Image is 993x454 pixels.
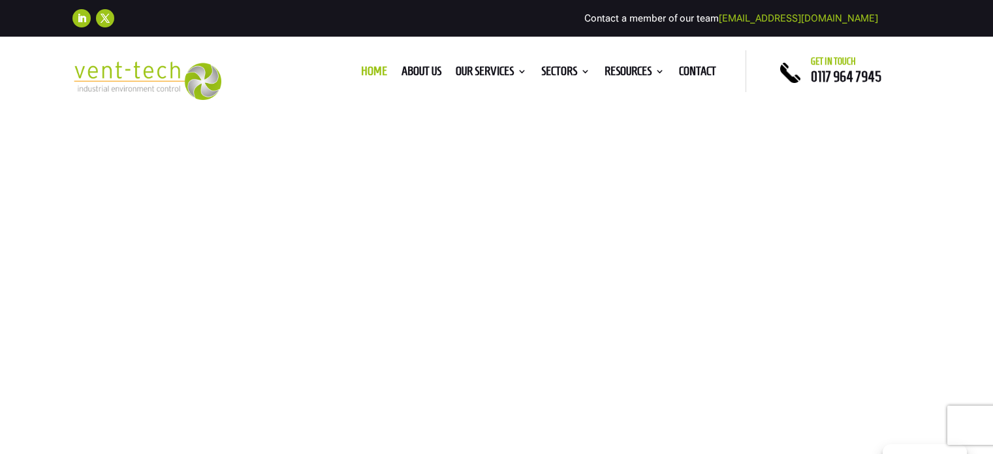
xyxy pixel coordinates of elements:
a: 0117 964 7945 [811,69,881,84]
img: 2023-09-27T08_35_16.549ZVENT-TECH---Clear-background [72,61,222,100]
span: Get in touch [811,56,856,67]
a: Home [361,67,387,81]
a: Resources [605,67,665,81]
a: [EMAIL_ADDRESS][DOMAIN_NAME] [719,12,878,24]
a: Sectors [541,67,590,81]
a: Follow on LinkedIn [72,9,91,27]
a: Contact [679,67,716,81]
a: Our Services [456,67,527,81]
a: About us [402,67,441,81]
span: Contact a member of our team [584,12,878,24]
a: Follow on X [96,9,114,27]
